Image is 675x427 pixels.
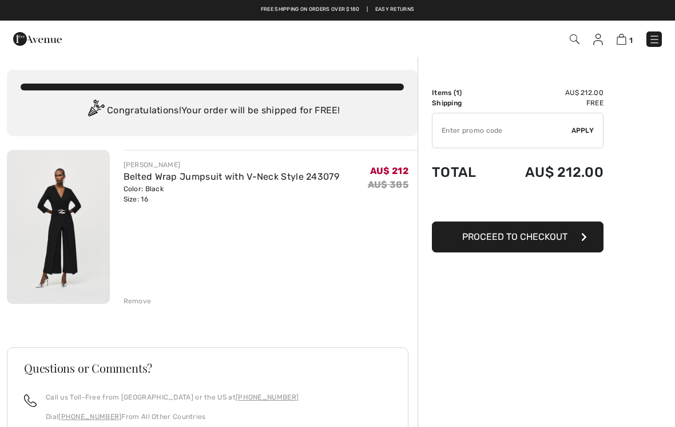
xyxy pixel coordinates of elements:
button: Proceed to Checkout [432,222,603,252]
div: [PERSON_NAME] [124,160,340,170]
span: | [367,6,368,14]
div: Color: Black Size: 16 [124,184,340,204]
td: Shipping [432,98,494,108]
s: AU$ 385 [368,179,408,190]
td: AU$ 212.00 [494,153,603,192]
img: 1ère Avenue [13,27,62,50]
img: My Info [593,34,603,45]
a: Free shipping on orders over $180 [261,6,360,14]
iframe: PayPal [432,192,603,218]
a: [PHONE_NUMBER] [58,413,121,421]
p: Dial From All Other Countries [46,412,299,422]
img: call [24,394,37,407]
span: 1 [629,36,633,45]
img: Menu [649,34,660,45]
span: Apply [571,125,594,136]
h3: Questions or Comments? [24,362,391,374]
a: 1ère Avenue [13,33,62,44]
p: Call us Toll-Free from [GEOGRAPHIC_DATA] or the US at [46,392,299,402]
span: AU$ 212 [370,165,408,176]
a: 1 [617,32,633,46]
img: Congratulation2.svg [84,100,107,122]
img: Shopping Bag [617,34,626,45]
div: Congratulations! Your order will be shipped for FREE! [21,100,404,122]
a: [PHONE_NUMBER] [236,393,299,401]
td: Total [432,153,494,192]
td: AU$ 212.00 [494,88,603,98]
img: Search [570,34,579,44]
div: Remove [124,296,152,306]
img: Belted Wrap Jumpsuit with V-Neck Style 243079 [7,150,110,304]
span: 1 [456,89,459,97]
td: Items ( ) [432,88,494,98]
td: Free [494,98,603,108]
span: Proceed to Checkout [462,231,567,242]
input: Promo code [432,113,571,148]
a: Belted Wrap Jumpsuit with V-Neck Style 243079 [124,171,340,182]
a: Easy Returns [375,6,415,14]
